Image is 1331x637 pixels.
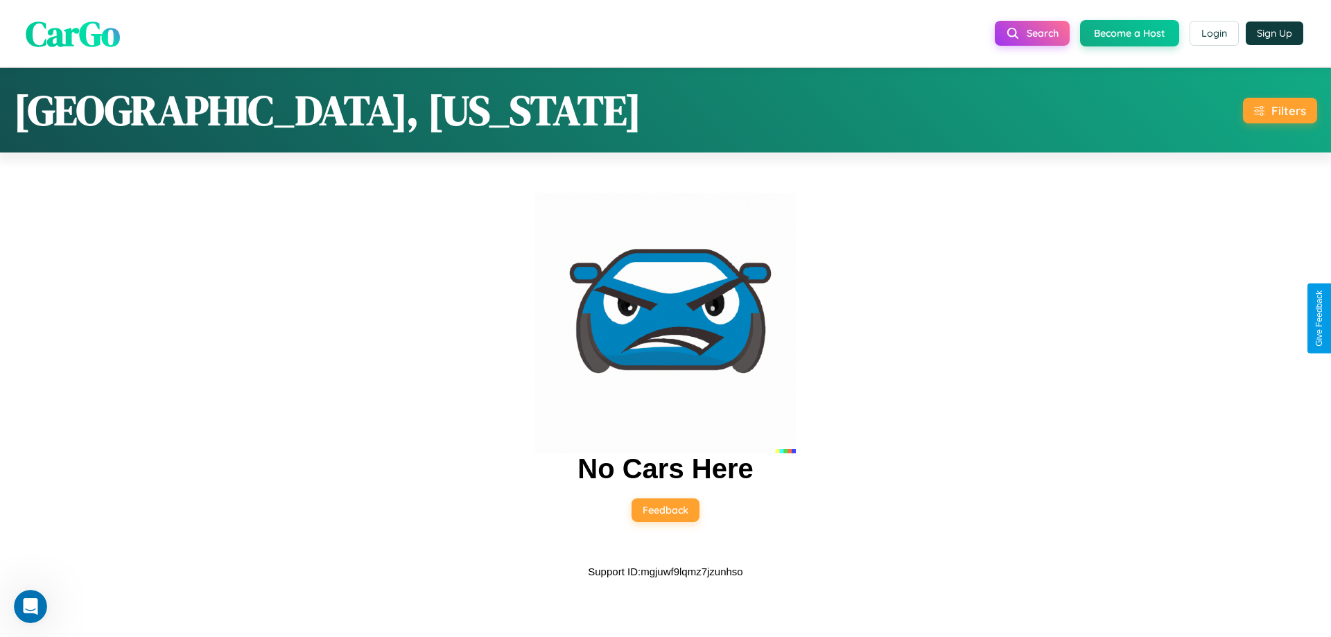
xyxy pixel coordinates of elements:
span: Search [1027,27,1059,40]
h1: [GEOGRAPHIC_DATA], [US_STATE] [14,82,641,139]
img: car [535,193,796,453]
p: Support ID: mgjuwf9lqmz7jzunhso [588,562,742,581]
button: Feedback [632,498,699,522]
button: Search [995,21,1070,46]
button: Filters [1243,98,1317,123]
div: Give Feedback [1314,290,1324,347]
span: CarGo [26,9,120,57]
button: Login [1190,21,1239,46]
iframe: Intercom live chat [14,590,47,623]
button: Sign Up [1246,21,1303,45]
button: Become a Host [1080,20,1179,46]
h2: No Cars Here [577,453,753,485]
div: Filters [1271,103,1306,118]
